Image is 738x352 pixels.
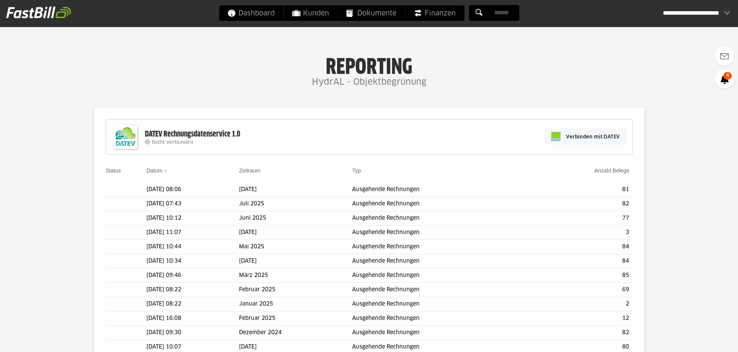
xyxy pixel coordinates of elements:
[414,5,456,21] span: Finanzen
[678,329,730,348] iframe: Öffnet ein Widget, in dem Sie weitere Informationen finden
[531,268,632,283] td: 85
[146,311,239,326] td: [DATE] 16:08
[146,226,239,240] td: [DATE] 11:07
[239,197,352,211] td: Juli 2025
[531,311,632,326] td: 12
[594,167,629,174] a: Anzahl Belege
[146,268,239,283] td: [DATE] 09:46
[723,72,732,80] span: 4
[239,254,352,268] td: [DATE]
[715,70,734,89] a: 4
[152,140,193,145] span: Nicht verbunden
[146,283,239,297] td: [DATE] 08:22
[146,297,239,311] td: [DATE] 08:22
[146,183,239,197] td: [DATE] 08:06
[239,167,260,174] a: Zeitraum
[239,297,352,311] td: Januar 2025
[531,183,632,197] td: 81
[531,197,632,211] td: 82
[566,133,620,140] span: Verbinden mit DATEV
[219,5,283,21] a: Dashboard
[146,197,239,211] td: [DATE] 07:43
[6,6,71,19] img: fastbill_logo_white.png
[531,254,632,268] td: 84
[352,297,531,311] td: Ausgehende Rechnungen
[551,132,561,141] img: pi-datev-logo-farbig-24.svg
[352,197,531,211] td: Ausgehende Rechnungen
[531,240,632,254] td: 84
[352,283,531,297] td: Ausgehende Rechnungen
[239,326,352,340] td: Dezember 2024
[146,254,239,268] td: [DATE] 10:34
[239,211,352,226] td: Juni 2025
[292,5,329,21] span: Kunden
[531,297,632,311] td: 2
[77,55,661,75] h1: Reporting
[352,268,531,283] td: Ausgehende Rechnungen
[164,170,169,172] img: sort_desc.gif
[227,5,275,21] span: Dashboard
[531,211,632,226] td: 77
[145,129,240,139] div: DATEV Rechnungsdatenservice 1.0
[352,254,531,268] td: Ausgehende Rechnungen
[531,226,632,240] td: 3
[284,5,337,21] a: Kunden
[239,226,352,240] td: [DATE]
[352,226,531,240] td: Ausgehende Rechnungen
[239,283,352,297] td: Februar 2025
[545,128,626,145] a: Verbinden mit DATEV
[352,326,531,340] td: Ausgehende Rechnungen
[146,326,239,340] td: [DATE] 09:30
[146,167,162,174] a: Datum
[110,121,141,152] img: DATEV-Datenservice Logo
[146,240,239,254] td: [DATE] 10:44
[352,167,361,174] a: Typ
[338,5,405,21] a: Dokumente
[239,268,352,283] td: März 2025
[239,183,352,197] td: [DATE]
[352,311,531,326] td: Ausgehende Rechnungen
[346,5,396,21] span: Dokumente
[352,240,531,254] td: Ausgehende Rechnungen
[352,211,531,226] td: Ausgehende Rechnungen
[239,311,352,326] td: Februar 2025
[531,283,632,297] td: 69
[531,326,632,340] td: 82
[239,240,352,254] td: Mai 2025
[405,5,464,21] a: Finanzen
[352,183,531,197] td: Ausgehende Rechnungen
[146,211,239,226] td: [DATE] 10:12
[106,167,121,174] a: Status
